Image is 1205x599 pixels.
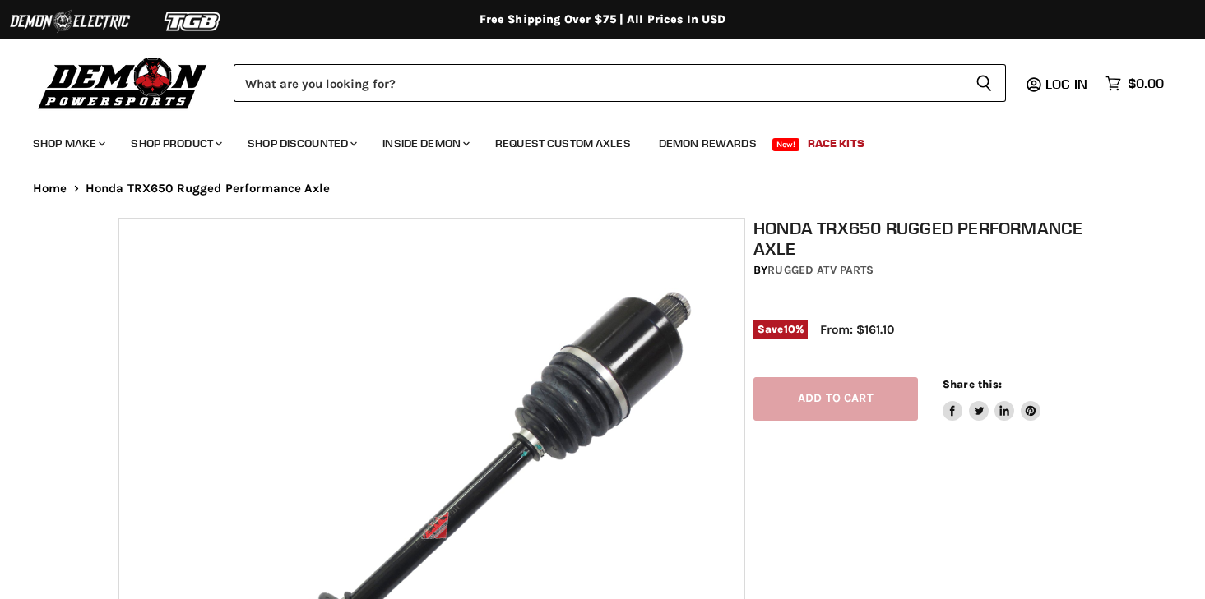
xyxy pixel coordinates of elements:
span: Share this: [943,378,1002,390]
img: Demon Powersports [33,53,213,112]
a: Shop Make [21,127,115,160]
span: $0.00 [1128,76,1164,91]
ul: Main menu [21,120,1160,160]
a: $0.00 [1097,71,1172,95]
aside: Share this: [943,377,1040,421]
a: Log in [1038,76,1097,91]
a: Demon Rewards [647,127,769,160]
a: Inside Demon [370,127,480,160]
a: Request Custom Axles [483,127,643,160]
img: TGB Logo 2 [132,6,255,37]
div: by [753,261,1096,279]
h1: Honda TRX650 Rugged Performance Axle [753,218,1096,259]
a: Home [33,182,67,196]
a: Shop Product [118,127,232,160]
a: Shop Discounted [235,127,367,160]
a: Race Kits [795,127,877,160]
span: From: $161.10 [820,322,894,337]
form: Product [234,64,1006,102]
span: 10 [784,323,795,335]
a: Rugged ATV Parts [767,263,874,277]
span: Log in [1045,76,1087,92]
img: Demon Electric Logo 2 [8,6,132,37]
span: Save % [753,320,808,339]
span: New! [772,138,800,151]
span: Honda TRX650 Rugged Performance Axle [86,182,330,196]
button: Search [962,64,1006,102]
input: Search [234,64,962,102]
